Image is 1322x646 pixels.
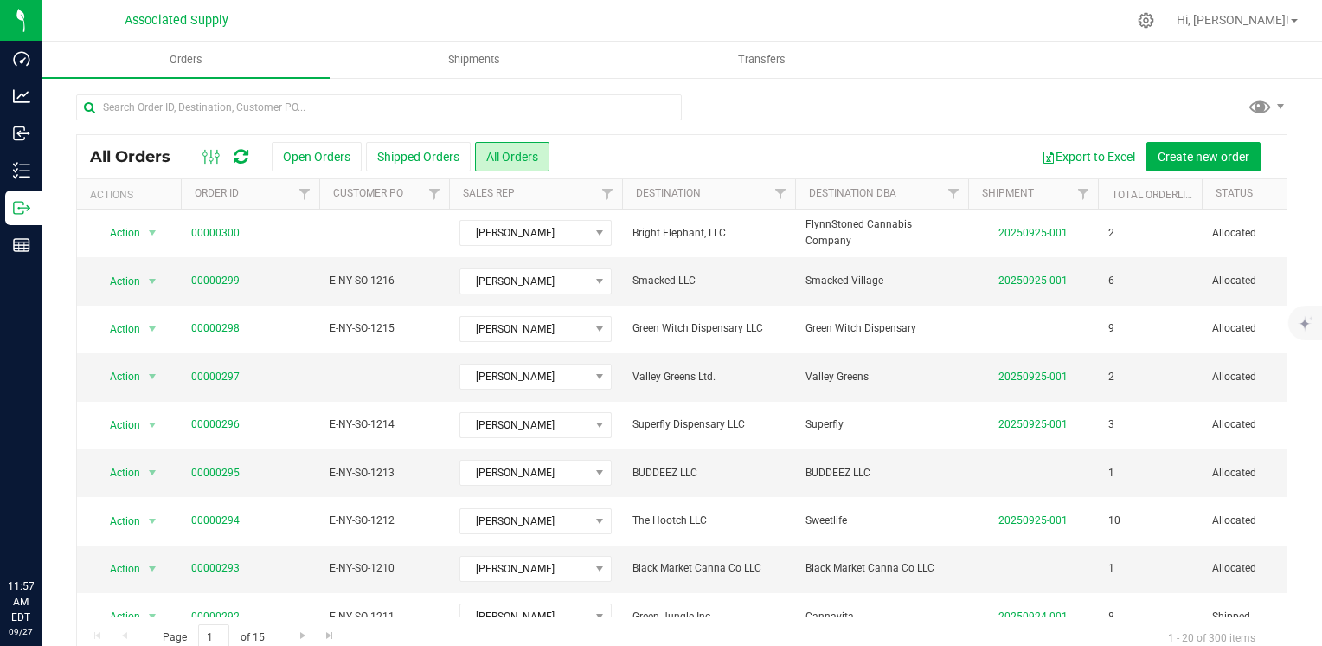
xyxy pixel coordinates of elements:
[1212,513,1321,529] span: Allocated
[805,369,958,385] span: Valley Greens
[632,513,785,529] span: The Hootch LLC
[13,162,30,179] inline-svg: Inventory
[191,225,240,242] a: 00000300
[142,221,164,245] span: select
[1177,13,1289,27] span: Hi, [PERSON_NAME]!
[460,604,589,629] span: [PERSON_NAME]
[460,509,589,533] span: [PERSON_NAME]
[460,557,589,581] span: [PERSON_NAME]
[805,417,958,433] span: Superfly
[475,142,549,171] button: All Orders
[94,221,141,245] span: Action
[632,225,785,242] span: Bright Elephant, LLC
[809,187,896,199] a: Destination DBA
[618,42,906,78] a: Transfers
[90,189,174,201] div: Actions
[142,365,164,389] span: select
[125,13,228,28] span: Associated Supply
[13,87,30,105] inline-svg: Analytics
[1135,12,1157,29] div: Manage settings
[13,199,30,216] inline-svg: Outbound
[90,147,188,166] span: All Orders
[1108,513,1120,529] span: 10
[142,604,164,629] span: select
[142,557,164,581] span: select
[460,317,589,341] span: [PERSON_NAME]
[94,509,141,533] span: Action
[460,365,589,389] span: [PERSON_NAME]
[460,413,589,437] span: [PERSON_NAME]
[94,461,141,485] span: Action
[42,42,330,78] a: Orders
[1158,150,1249,164] span: Create new order
[998,227,1068,239] a: 20250925-001
[425,52,523,68] span: Shipments
[195,187,239,199] a: Order ID
[291,179,319,209] a: Filter
[594,179,622,209] a: Filter
[330,609,439,625] span: E-NY-SO-1211
[632,609,785,625] span: Green Jungle Inc.
[142,317,164,341] span: select
[998,610,1068,623] a: 20250924-001
[330,320,439,337] span: E-NY-SO-1215
[94,317,141,341] span: Action
[632,417,785,433] span: Superfly Dispensary LLC
[94,557,141,581] span: Action
[1212,225,1321,242] span: Allocated
[191,273,240,289] a: 00000299
[460,221,589,245] span: [PERSON_NAME]
[76,94,682,120] input: Search Order ID, Destination, Customer PO...
[272,142,362,171] button: Open Orders
[142,461,164,485] span: select
[191,465,240,481] a: 00000295
[632,560,785,577] span: Black Market Canna Co LLC
[805,513,958,529] span: Sweetlife
[330,42,618,78] a: Shipments
[460,461,589,485] span: [PERSON_NAME]
[94,365,141,389] span: Action
[146,52,226,68] span: Orders
[1108,609,1114,625] span: 8
[420,179,449,209] a: Filter
[1030,142,1146,171] button: Export to Excel
[1212,465,1321,481] span: Allocated
[463,187,515,199] a: Sales Rep
[191,320,240,337] a: 00000298
[805,609,958,625] span: Cannavita
[366,142,471,171] button: Shipped Orders
[1108,465,1114,481] span: 1
[1212,417,1321,433] span: Allocated
[1212,369,1321,385] span: Allocated
[333,187,403,199] a: Customer PO
[191,369,240,385] a: 00000297
[632,320,785,337] span: Green Witch Dispensary LLC
[330,417,439,433] span: E-NY-SO-1214
[1108,225,1114,242] span: 2
[805,320,958,337] span: Green Witch Dispensary
[13,125,30,142] inline-svg: Inbound
[191,513,240,529] a: 00000294
[13,50,30,68] inline-svg: Dashboard
[1108,320,1114,337] span: 9
[17,507,69,559] iframe: Resource center
[330,560,439,577] span: E-NY-SO-1210
[715,52,809,68] span: Transfers
[1212,320,1321,337] span: Allocated
[1212,560,1321,577] span: Allocated
[330,513,439,529] span: E-NY-SO-1212
[1212,273,1321,289] span: Allocated
[460,269,589,294] span: [PERSON_NAME]
[1146,142,1261,171] button: Create new order
[94,413,141,437] span: Action
[1216,187,1253,199] a: Status
[767,179,795,209] a: Filter
[940,179,968,209] a: Filter
[1112,189,1205,201] a: Total Orderlines
[13,236,30,254] inline-svg: Reports
[805,216,958,249] span: FlynnStoned Cannabis Company
[330,465,439,481] span: E-NY-SO-1213
[94,604,141,629] span: Action
[998,514,1068,526] a: 20250925-001
[8,578,34,625] p: 11:57 AM EDT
